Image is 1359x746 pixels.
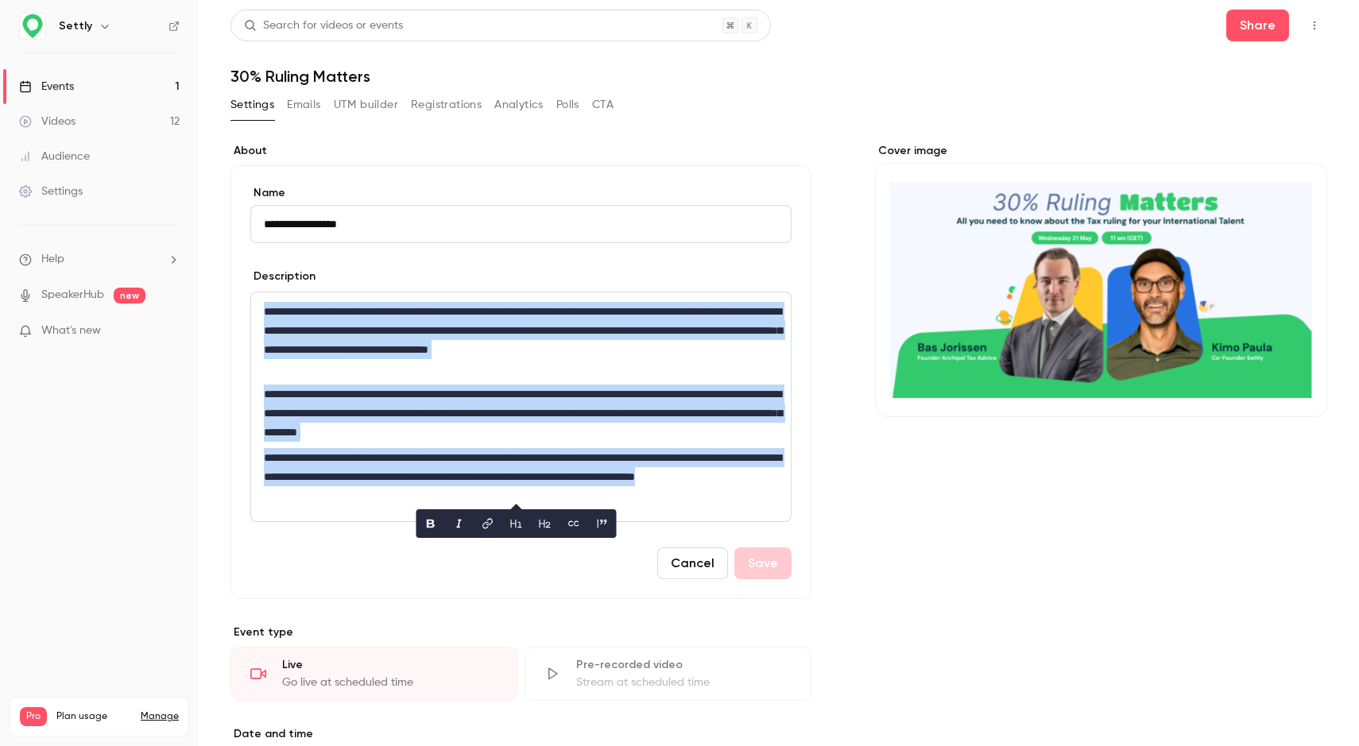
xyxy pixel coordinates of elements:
[556,92,579,118] button: Polls
[475,511,501,536] button: link
[282,674,498,690] div: Go live at scheduled time
[282,657,498,673] div: Live
[19,251,180,268] li: help-dropdown-opener
[592,92,614,118] button: CTA
[41,323,101,339] span: What's new
[41,287,104,303] a: SpeakerHub
[657,547,728,579] button: Cancel
[590,511,615,536] button: blockquote
[230,726,811,742] label: Date and time
[19,149,90,164] div: Audience
[161,324,180,338] iframe: Noticeable Trigger
[576,674,792,690] div: Stream at scheduled time
[875,143,1327,417] section: Cover image
[447,511,472,536] button: italic
[334,92,398,118] button: UTM builder
[230,92,274,118] button: Settings
[244,17,403,34] div: Search for videos or events
[418,511,443,536] button: bold
[230,67,1327,86] h1: 30% Ruling Matters
[19,184,83,199] div: Settings
[114,288,145,303] span: new
[250,185,792,201] label: Name
[875,143,1327,159] label: Cover image
[494,92,544,118] button: Analytics
[230,143,811,159] label: About
[576,657,792,673] div: Pre-recorded video
[251,292,791,521] div: editor
[19,79,74,95] div: Events
[1226,10,1289,41] button: Share
[525,647,812,701] div: Pre-recorded videoStream at scheduled time
[250,269,316,284] label: Description
[287,92,320,118] button: Emails
[20,14,45,39] img: Settly
[56,710,131,723] span: Plan usage
[141,710,179,723] a: Manage
[59,18,92,34] h6: Settly
[230,624,811,640] p: Event type
[230,647,518,701] div: LiveGo live at scheduled time
[19,114,75,129] div: Videos
[20,707,47,726] span: Pro
[41,251,64,268] span: Help
[250,292,792,522] section: description
[411,92,482,118] button: Registrations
